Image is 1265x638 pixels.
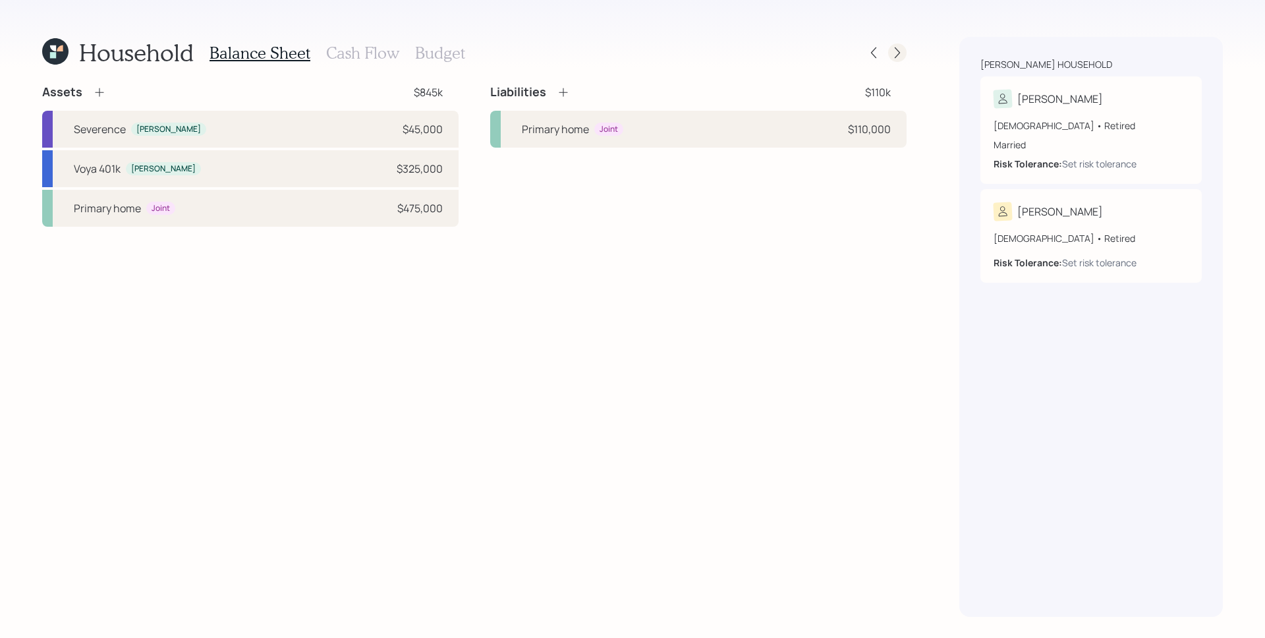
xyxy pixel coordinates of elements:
[74,121,126,137] div: Severence
[994,256,1062,269] b: Risk Tolerance:
[1017,91,1103,107] div: [PERSON_NAME]
[397,161,443,177] div: $325,000
[414,84,443,100] div: $845k
[994,138,1189,152] div: Married
[522,121,589,137] div: Primary home
[326,43,399,63] h3: Cash Flow
[74,200,141,216] div: Primary home
[600,124,618,135] div: Joint
[994,158,1062,170] b: Risk Tolerance:
[994,231,1189,245] div: [DEMOGRAPHIC_DATA] • Retired
[994,119,1189,132] div: [DEMOGRAPHIC_DATA] • Retired
[415,43,465,63] h3: Budget
[74,161,121,177] div: Voya 401k
[1017,204,1103,219] div: [PERSON_NAME]
[1062,157,1137,171] div: Set risk tolerance
[848,121,891,137] div: $110,000
[131,163,196,175] div: [PERSON_NAME]
[79,38,194,67] h1: Household
[397,200,443,216] div: $475,000
[1062,256,1137,270] div: Set risk tolerance
[980,58,1112,71] div: [PERSON_NAME] household
[490,85,546,100] h4: Liabilities
[210,43,310,63] h3: Balance Sheet
[136,124,201,135] div: [PERSON_NAME]
[152,203,170,214] div: Joint
[865,84,891,100] div: $110k
[42,85,82,100] h4: Assets
[403,121,443,137] div: $45,000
